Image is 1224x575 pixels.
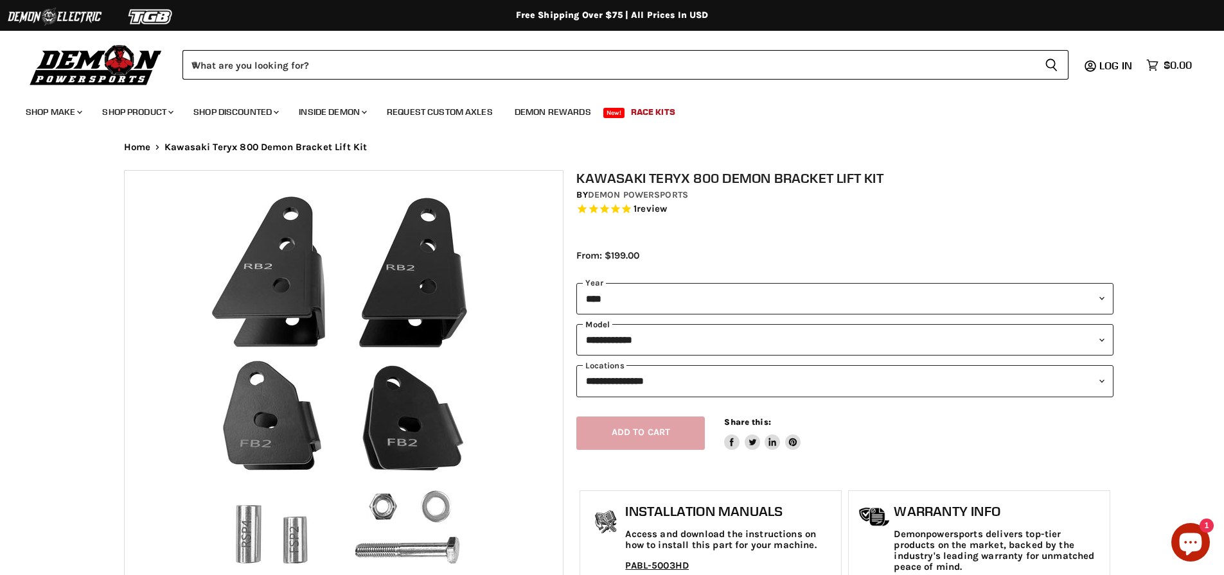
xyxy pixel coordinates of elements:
[1099,59,1132,72] span: Log in
[625,529,835,551] p: Access and download the instructions on how to install this part for your machine.
[26,42,166,87] img: Demon Powersports
[1094,60,1140,71] a: Log in
[625,560,689,571] a: PABL-5003HD
[98,10,1126,21] div: Free Shipping Over $75 | All Prices In USD
[576,188,1113,202] div: by
[182,50,1034,80] input: When autocomplete results are available use up and down arrows to review and enter to select
[6,4,103,29] img: Demon Electric Logo 2
[184,99,287,125] a: Shop Discounted
[1140,56,1198,74] a: $0.00
[637,203,667,214] span: review
[98,142,1126,153] nav: Breadcrumbs
[576,324,1113,356] select: modal-name
[588,189,688,200] a: Demon Powersports
[576,170,1113,186] h1: Kawasaki Teryx 800 Demon Bracket Lift Kit
[1164,59,1192,71] span: $0.00
[1167,523,1214,565] inbox-online-store-chat: Shopify online store chat
[1034,50,1069,80] button: Search
[625,504,835,519] h1: Installation Manuals
[894,504,1103,519] h1: Warranty Info
[894,529,1103,573] p: Demonpowersports delivers top-tier products on the market, backed by the industry's leading warra...
[576,365,1113,397] select: keys
[103,4,199,29] img: TGB Logo 2
[289,99,375,125] a: Inside Demon
[576,203,1113,216] span: Rated 5.0 out of 5 stars 1 reviews
[621,99,685,125] a: Race Kits
[182,50,1069,80] form: Product
[377,99,502,125] a: Request Custom Axles
[576,250,639,261] span: From: $199.00
[724,416,801,451] aside: Share this:
[164,142,367,153] span: Kawasaki Teryx 800 Demon Bracket Lift Kit
[124,142,151,153] a: Home
[858,507,891,527] img: warranty-icon.png
[16,99,90,125] a: Shop Make
[93,99,181,125] a: Shop Product
[634,203,667,214] span: 1 reviews
[576,283,1113,314] select: year
[505,99,601,125] a: Demon Rewards
[16,94,1189,125] ul: Main menu
[724,417,770,427] span: Share this:
[603,108,625,118] span: New!
[590,507,622,539] img: install_manual-icon.png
